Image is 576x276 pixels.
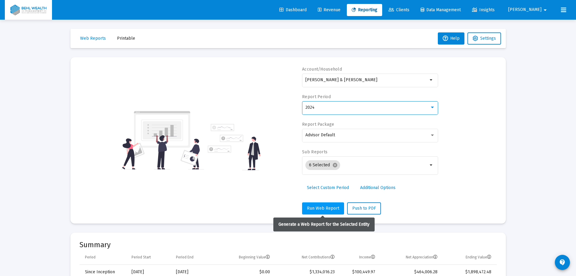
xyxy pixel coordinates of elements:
a: Dashboard [275,4,311,16]
a: Data Management [416,4,466,16]
a: Clients [384,4,414,16]
span: 2024 [305,105,314,110]
a: Reporting [347,4,382,16]
td: Column Period Start [127,250,172,265]
span: Advisor Default [305,132,335,138]
span: [PERSON_NAME] [508,7,542,12]
mat-chip-list: Selection [305,159,428,171]
span: Push to PDF [352,206,376,211]
div: Net Contributions [302,255,335,260]
td: Column Period [80,250,127,265]
img: Dashboard [9,4,47,16]
span: Insights [472,7,495,12]
button: Settings [467,32,501,45]
a: Insights [467,4,500,16]
button: Printable [112,32,140,45]
div: Ending Value [466,255,491,260]
label: Account/Household [302,67,342,72]
img: reporting-alt [208,124,261,170]
mat-icon: arrow_drop_down [428,76,435,84]
mat-icon: arrow_drop_down [542,4,549,16]
label: Sub Reports [302,149,327,155]
span: Dashboard [279,7,307,12]
label: Report Period [302,94,331,99]
button: [PERSON_NAME] [501,4,556,16]
a: Revenue [313,4,345,16]
button: Web Reports [75,32,111,45]
input: Search or select an account or household [305,78,428,82]
button: Run Web Report [302,202,344,214]
div: Period Start [132,255,151,260]
img: reporting [121,110,204,170]
td: Column Net Contributions [274,250,339,265]
span: Clients [389,7,409,12]
td: Column Period End [172,250,214,265]
button: Push to PDF [347,202,381,214]
mat-icon: cancel [332,162,338,168]
button: Help [438,32,464,45]
div: Net Appreciation [406,255,438,260]
span: Data Management [421,7,461,12]
span: Printable [117,36,135,41]
div: [DATE] [132,269,168,275]
span: Additional Options [360,185,395,190]
div: [DATE] [176,269,210,275]
div: Income [359,255,375,260]
label: Report Package [302,122,334,127]
span: Revenue [318,7,340,12]
mat-chip: 6 Selected [305,160,340,170]
span: Web Reports [80,36,106,41]
td: Column Net Appreciation [379,250,442,265]
span: Reporting [352,7,377,12]
span: Settings [480,36,496,41]
mat-icon: arrow_drop_down [428,161,435,169]
div: Period [85,255,96,260]
div: Period End [176,255,194,260]
mat-icon: contact_support [559,259,566,266]
span: Help [443,36,460,41]
span: Run Web Report [307,206,339,211]
td: Column Beginning Value [214,250,274,265]
div: Beginning Value [239,255,270,260]
td: Column Ending Value [442,250,496,265]
mat-card-title: Summary [80,242,497,248]
td: Column Income [339,250,379,265]
span: Select Custom Period [307,185,349,190]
